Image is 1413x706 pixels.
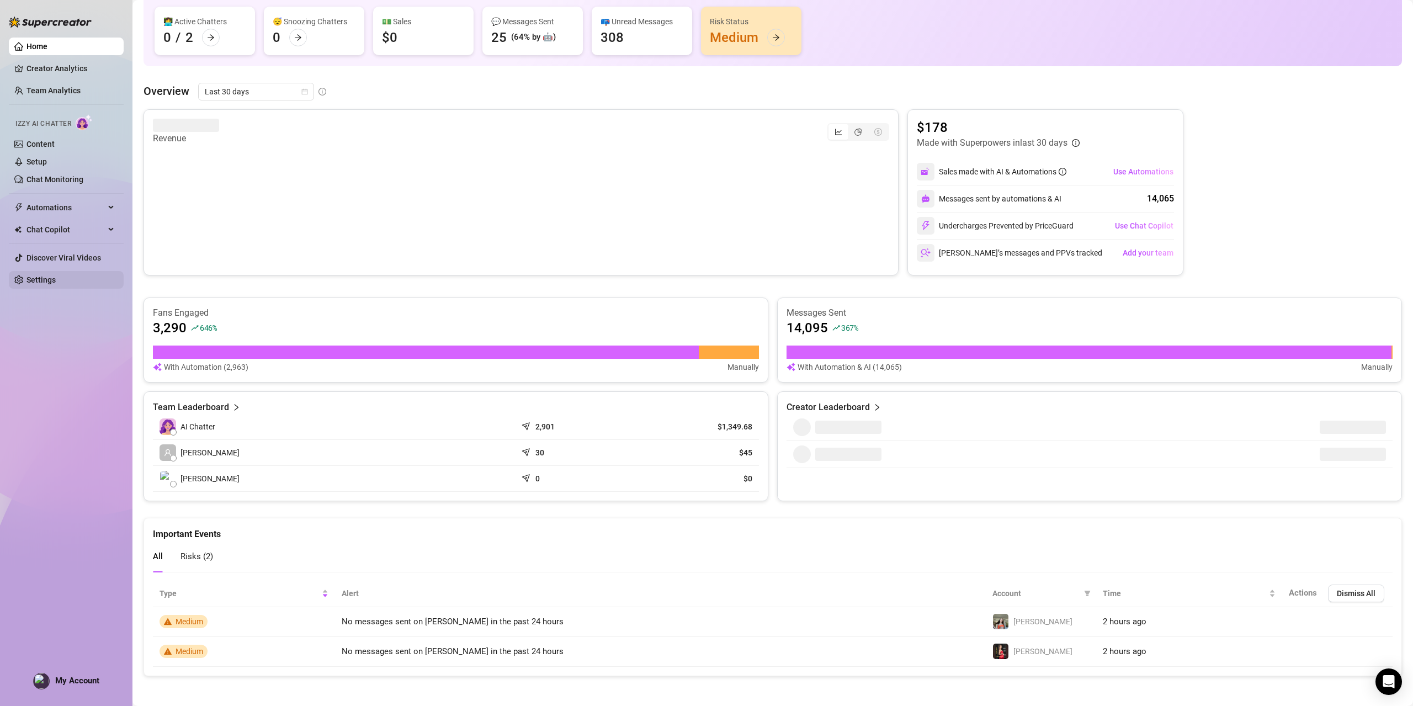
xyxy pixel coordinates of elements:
[15,119,71,129] span: Izzy AI Chatter
[153,551,163,561] span: All
[827,123,889,141] div: segmented control
[26,275,56,284] a: Settings
[727,361,759,373] article: Manually
[9,17,92,28] img: logo-BBDzfeDw.svg
[1103,587,1267,599] span: Time
[26,140,55,148] a: Content
[153,307,759,319] article: Fans Engaged
[917,190,1061,208] div: Messages sent by automations & AI
[644,421,752,432] article: $1,349.68
[294,34,302,41] span: arrow-right
[180,421,215,433] span: AI Chatter
[491,15,574,28] div: 💬 Messages Sent
[921,167,931,177] img: svg%3e
[921,248,931,258] img: svg%3e
[176,647,203,656] span: Medium
[14,203,23,212] span: thunderbolt
[164,647,172,655] span: warning
[180,473,240,485] span: [PERSON_NAME]
[535,447,544,458] article: 30
[160,418,176,435] img: izzy-ai-chatter-avatar-DDCN_rTZ.svg
[26,221,105,238] span: Chat Copilot
[207,34,215,41] span: arrow-right
[185,29,193,46] div: 2
[160,587,320,599] span: Type
[874,128,882,136] span: dollar-circle
[26,86,81,95] a: Team Analytics
[34,673,49,689] img: profilePics%2Fzs8tBE9wFLV7Irx0JDGcbWEMdQq1.png
[180,447,240,459] span: [PERSON_NAME]
[921,194,930,203] img: svg%3e
[1103,646,1146,656] span: 2 hours ago
[787,361,795,373] img: svg%3e
[153,361,162,373] img: svg%3e
[939,166,1066,178] div: Sales made with AI & Automations
[511,31,556,44] div: (64% by 🤖)
[55,676,99,686] span: My Account
[1096,580,1282,607] th: Time
[273,15,355,28] div: 😴 Snoozing Chatters
[787,319,828,337] article: 14,095
[153,401,229,414] article: Team Leaderboard
[993,644,1008,659] img: Kylie
[153,132,219,145] article: Revenue
[522,445,533,456] span: send
[1114,217,1174,235] button: Use Chat Copilot
[1013,647,1072,656] span: [PERSON_NAME]
[917,217,1074,235] div: Undercharges Prevented by PriceGuard
[535,473,540,484] article: 0
[180,551,213,561] span: Risks ( 2 )
[601,15,683,28] div: 📪 Unread Messages
[191,324,199,332] span: rise
[917,119,1080,136] article: $178
[1013,617,1072,626] span: [PERSON_NAME]
[26,157,47,166] a: Setup
[176,617,203,626] span: Medium
[921,221,931,231] img: svg%3e
[522,420,533,431] span: send
[1113,163,1174,181] button: Use Automations
[854,128,862,136] span: pie-chart
[200,322,217,333] span: 646 %
[1059,168,1066,176] span: info-circle
[535,421,555,432] article: 2,901
[232,401,240,414] span: right
[601,29,624,46] div: 308
[163,15,246,28] div: 👩‍💻 Active Chatters
[335,580,986,607] th: Alert
[787,307,1393,319] article: Messages Sent
[710,15,793,28] div: Risk Status
[1123,248,1173,257] span: Add your team
[1082,585,1093,602] span: filter
[917,136,1067,150] article: Made with Superpowers in last 30 days
[273,29,280,46] div: 0
[1115,221,1173,230] span: Use Chat Copilot
[1084,590,1091,597] span: filter
[163,29,171,46] div: 0
[522,471,533,482] span: send
[1122,244,1174,262] button: Add your team
[835,128,842,136] span: line-chart
[153,319,187,337] article: 3,290
[1361,361,1393,373] article: Manually
[772,34,780,41] span: arrow-right
[992,587,1080,599] span: Account
[153,580,335,607] th: Type
[787,401,870,414] article: Creator Leaderboard
[1103,617,1146,627] span: 2 hours ago
[993,614,1008,629] img: kylie
[144,83,189,99] article: Overview
[342,617,564,627] span: No messages sent on [PERSON_NAME] in the past 24 hours
[1147,192,1174,205] div: 14,065
[14,226,22,233] img: Chat Copilot
[76,114,93,130] img: AI Chatter
[153,518,1393,541] div: Important Events
[164,449,172,456] span: user
[1337,589,1375,598] span: Dismiss All
[382,15,465,28] div: 💵 Sales
[342,646,564,656] span: No messages sent on [PERSON_NAME] in the past 24 hours
[491,29,507,46] div: 25
[26,199,105,216] span: Automations
[917,244,1102,262] div: [PERSON_NAME]’s messages and PPVs tracked
[873,401,881,414] span: right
